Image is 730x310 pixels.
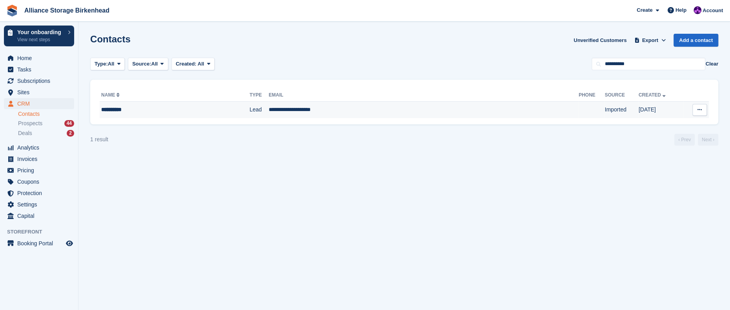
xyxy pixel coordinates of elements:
button: Created: All [171,58,215,71]
span: CRM [17,98,64,109]
a: menu [4,75,74,86]
span: Coupons [17,176,64,187]
th: Phone [579,89,605,102]
a: menu [4,210,74,221]
nav: Page [673,134,720,146]
a: Previous [674,134,695,146]
a: menu [4,176,74,187]
a: menu [4,238,74,249]
a: Preview store [65,239,74,248]
button: Type: All [90,58,125,71]
button: Export [633,34,667,47]
span: Create [637,6,652,14]
a: menu [4,142,74,153]
a: Name [101,92,121,98]
div: 44 [64,120,74,127]
span: Analytics [17,142,64,153]
span: Sites [17,87,64,98]
p: View next steps [17,36,64,43]
span: Help [675,6,686,14]
span: Export [642,36,658,44]
p: Your onboarding [17,29,64,35]
span: Capital [17,210,64,221]
div: 2 [67,130,74,137]
span: Deals [18,129,32,137]
a: menu [4,53,74,64]
button: Source: All [128,58,168,71]
span: Pricing [17,165,64,176]
span: All [198,61,204,67]
td: Imported [604,102,638,118]
span: Invoices [17,153,64,164]
a: menu [4,165,74,176]
span: Booking Portal [17,238,64,249]
a: menu [4,87,74,98]
a: Deals 2 [18,129,74,137]
th: Email [269,89,579,102]
div: 1 result [90,135,108,144]
a: Contacts [18,110,74,118]
span: Settings [17,199,64,210]
span: All [108,60,115,68]
th: Source [604,89,638,102]
a: Created [639,92,667,98]
a: menu [4,64,74,75]
span: Created: [176,61,197,67]
a: menu [4,199,74,210]
a: Unverified Customers [570,34,630,47]
th: Type [249,89,269,102]
a: Prospects 44 [18,119,74,128]
span: Source: [132,60,151,68]
a: Add a contact [674,34,718,47]
td: Lead [249,102,269,118]
span: Home [17,53,64,64]
span: Account [703,7,723,15]
a: menu [4,98,74,109]
a: Alliance Storage Birkenhead [21,4,113,17]
span: Subscriptions [17,75,64,86]
img: Romilly Norton [694,6,701,14]
span: Protection [17,188,64,199]
h1: Contacts [90,34,131,44]
span: Storefront [7,228,78,236]
a: menu [4,153,74,164]
img: stora-icon-8386f47178a22dfd0bd8f6a31ec36ba5ce8667c1dd55bd0f319d3a0aa187defe.svg [6,5,18,16]
a: menu [4,188,74,199]
span: Tasks [17,64,64,75]
a: Next [698,134,718,146]
span: Type: [95,60,108,68]
span: All [151,60,158,68]
td: [DATE] [639,102,683,118]
a: Your onboarding View next steps [4,26,74,46]
span: Prospects [18,120,42,127]
button: Clear [705,60,718,68]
